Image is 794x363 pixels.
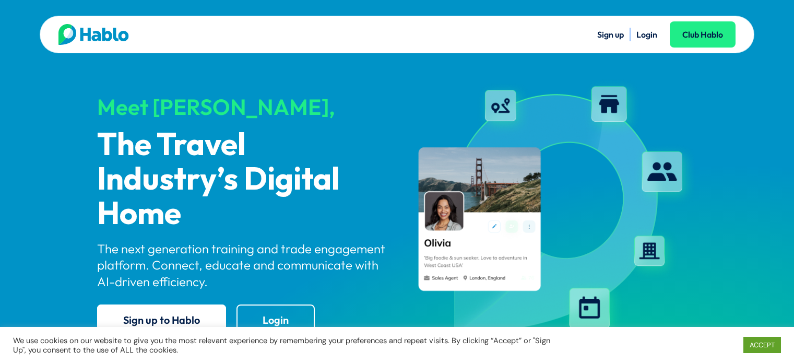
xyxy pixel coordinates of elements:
img: Hablo logo main 2 [58,24,129,45]
p: The next generation training and trade engagement platform. Connect, educate and communicate with... [97,241,388,290]
a: Club Hablo [670,21,736,48]
a: Sign up to Hablo [97,305,226,335]
a: Login [636,29,657,40]
div: Meet [PERSON_NAME], [97,95,388,119]
img: hablo-profile-image [406,78,697,344]
a: ACCEPT [743,337,781,353]
a: Login [236,305,315,335]
div: We use cookies on our website to give you the most relevant experience by remembering your prefer... [13,336,551,355]
a: Sign up [597,29,624,40]
p: The Travel Industry’s Digital Home [97,128,388,232]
